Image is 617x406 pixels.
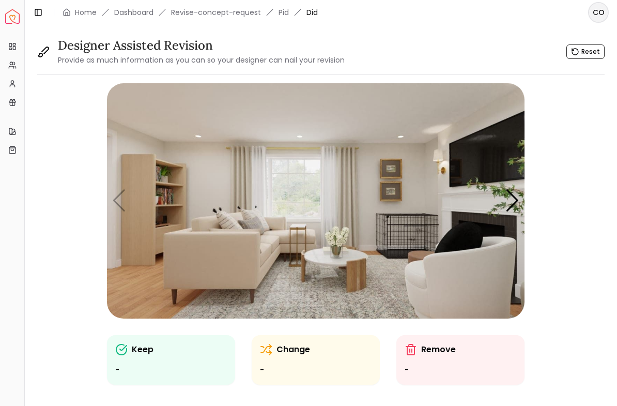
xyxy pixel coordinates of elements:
[589,3,608,22] span: CO
[114,7,153,18] a: Dashboard
[306,7,318,18] span: Did
[566,44,605,59] button: Reset
[107,83,525,319] img: 68a813bc7d489a001356a562
[75,7,97,18] a: Home
[115,364,227,377] ul: -
[132,343,153,356] p: Keep
[58,37,345,54] h3: Designer Assisted Revision
[171,7,261,18] a: Revise-concept-request
[279,7,289,18] a: Pid
[58,55,345,65] small: Provide as much information as you can so your designer can nail your revision
[405,364,516,377] ul: -
[588,2,609,23] button: CO
[505,189,519,212] div: Next slide
[5,9,20,24] img: Spacejoy Logo
[260,364,372,377] ul: -
[63,7,318,18] nav: breadcrumb
[276,343,310,356] p: Change
[5,9,20,24] a: Spacejoy
[107,83,525,319] div: 1 / 5
[107,83,525,319] div: Carousel
[421,343,456,356] p: Remove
